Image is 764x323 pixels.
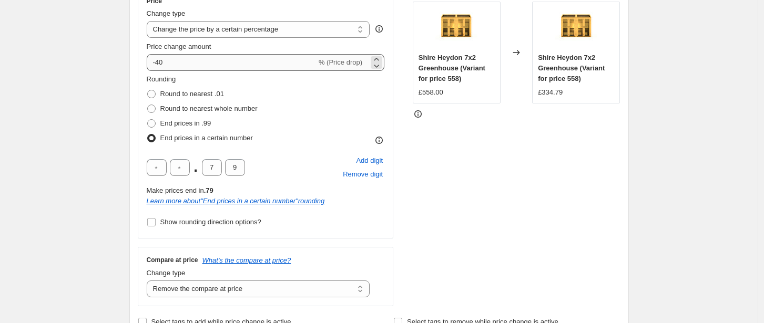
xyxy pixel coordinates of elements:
span: Shire Heydon 7x2 Greenhouse (Variant for price 558) [419,54,485,82]
input: ﹡ [202,159,222,176]
button: Remove placeholder [341,168,384,181]
i: Learn more about " End prices in a certain number " rounding [147,197,325,205]
button: Add placeholder [354,154,384,168]
span: . [193,159,199,176]
input: ﹡ [170,159,190,176]
b: .79 [204,186,213,194]
span: Shire Heydon 7x2 Greenhouse (Variant for price 558) [538,54,605,82]
img: Heydon7x2000_2d9600d7-5fb5-4277-85ac-5e669a035634_80x.jpg [435,7,477,49]
img: Heydon7x2000_2d9600d7-5fb5-4277-85ac-5e669a035634_80x.jpg [555,7,597,49]
span: Change type [147,9,186,17]
span: Add digit [356,155,383,166]
span: Show rounding direction options? [160,218,261,226]
div: £334.79 [538,87,563,98]
input: ﹡ [147,159,167,176]
input: ﹡ [225,159,245,176]
span: Price change amount [147,43,211,50]
span: Remove digit [343,169,383,180]
div: help [374,24,384,34]
span: Rounding [147,75,176,83]
input: -15 [147,54,317,71]
span: Round to nearest .01 [160,90,224,98]
span: Make prices end in [147,186,213,194]
span: Change type [147,269,186,277]
button: What's the compare at price? [202,256,291,264]
span: Round to nearest whole number [160,105,258,112]
h3: Compare at price [147,256,198,264]
span: End prices in a certain number [160,134,253,142]
span: % (Price drop) [319,58,362,66]
span: End prices in .99 [160,119,211,127]
a: Learn more about"End prices in a certain number"rounding [147,197,325,205]
div: £558.00 [419,87,443,98]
